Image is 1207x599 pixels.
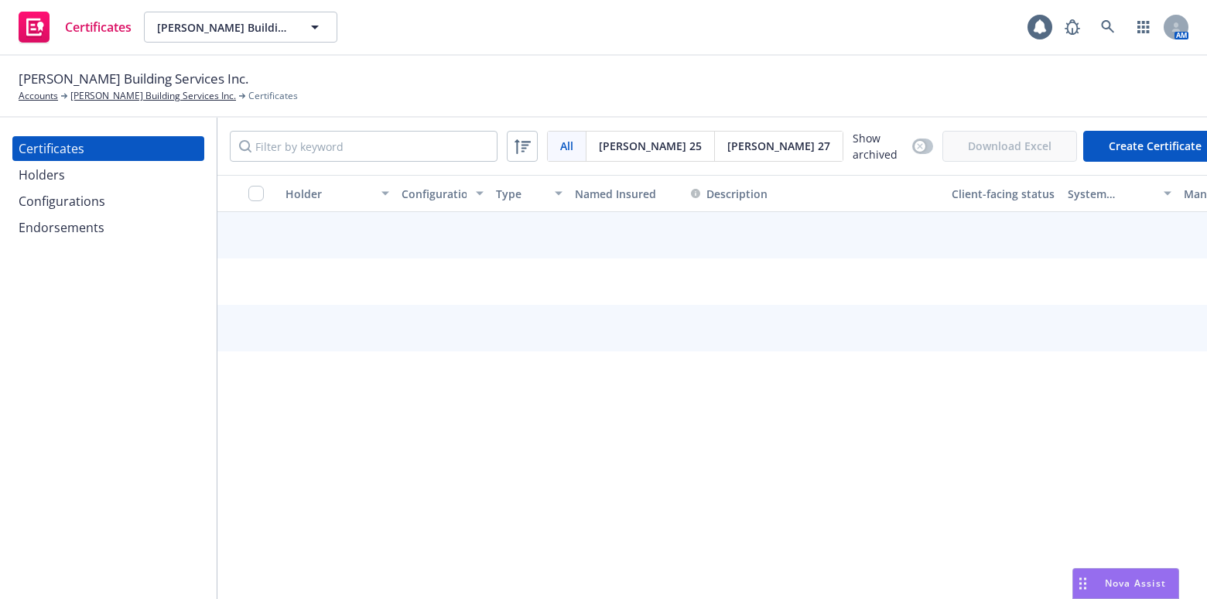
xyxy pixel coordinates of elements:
span: [PERSON_NAME] Building Services Inc. [157,19,291,36]
button: Configuration [395,175,490,212]
span: Certificates [65,21,132,33]
span: Show archived [853,130,906,163]
button: Nova Assist [1072,568,1179,599]
span: Nova Assist [1105,577,1166,590]
span: [PERSON_NAME] Building Services Inc. [19,69,248,89]
div: Type [496,186,545,202]
a: Accounts [19,89,58,103]
a: Report a Bug [1057,12,1088,43]
span: All [560,138,573,154]
span: [PERSON_NAME] 27 [727,138,830,154]
input: Filter by keyword [230,131,498,162]
div: Endorsements [19,215,104,240]
button: System certificate last generated [1062,175,1178,212]
div: Drag to move [1073,569,1092,598]
a: Certificates [12,136,204,161]
span: Download Excel [942,131,1077,162]
a: [PERSON_NAME] Building Services Inc. [70,89,236,103]
button: Description [691,186,768,202]
div: Certificates [19,136,84,161]
a: Holders [12,163,204,187]
button: Client-facing status [945,175,1062,212]
a: Search [1092,12,1123,43]
button: [PERSON_NAME] Building Services Inc. [144,12,337,43]
div: Holder [286,186,372,202]
input: Select all [248,186,264,201]
a: Certificates [12,5,138,49]
button: Named Insured [569,175,685,212]
a: Endorsements [12,215,204,240]
button: Holder [279,175,395,212]
div: System certificate last generated [1068,186,1154,202]
a: Configurations [12,189,204,214]
div: Configurations [19,189,105,214]
button: Type [490,175,569,212]
div: Holders [19,163,65,187]
span: Certificates [248,89,298,103]
div: Client-facing status [952,186,1055,202]
div: Named Insured [575,186,679,202]
span: [PERSON_NAME] 25 [599,138,702,154]
div: Configuration [402,186,467,202]
a: Switch app [1128,12,1159,43]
